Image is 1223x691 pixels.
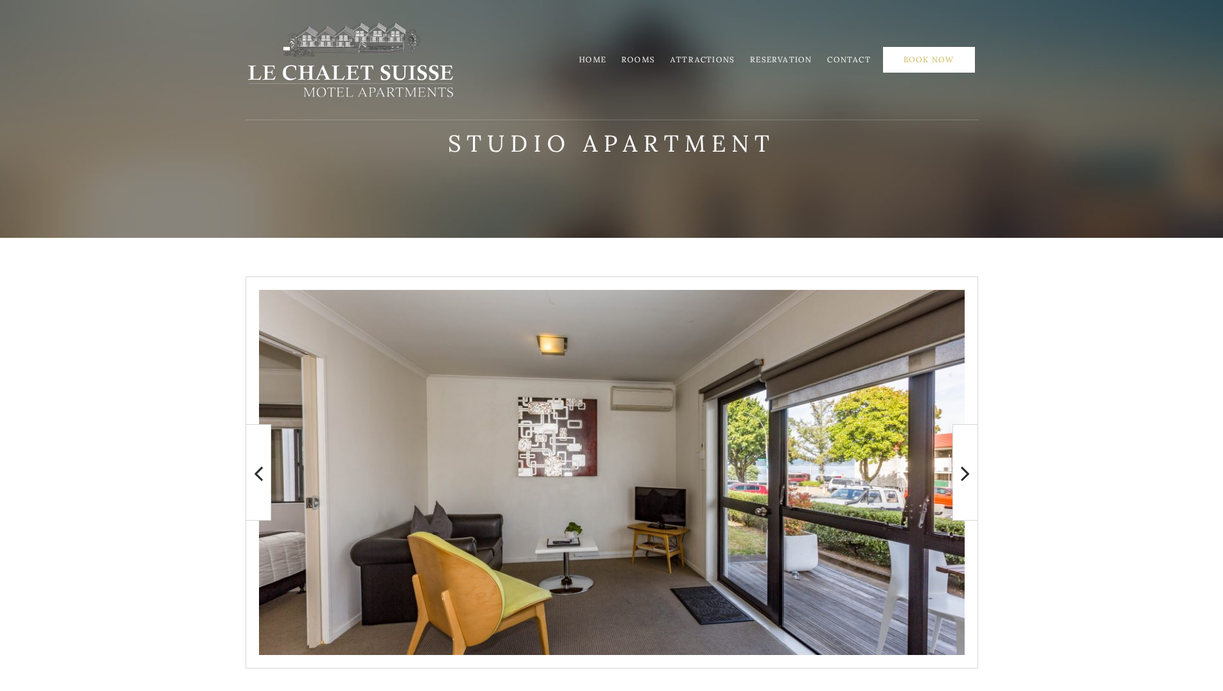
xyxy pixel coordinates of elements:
[245,21,456,98] img: lechaletsuisse
[827,55,870,64] a: Contact
[621,55,655,64] a: Rooms
[883,47,975,73] a: Book Now
[670,55,735,64] a: Attractions
[750,55,812,64] a: Reservation
[579,55,606,64] a: Home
